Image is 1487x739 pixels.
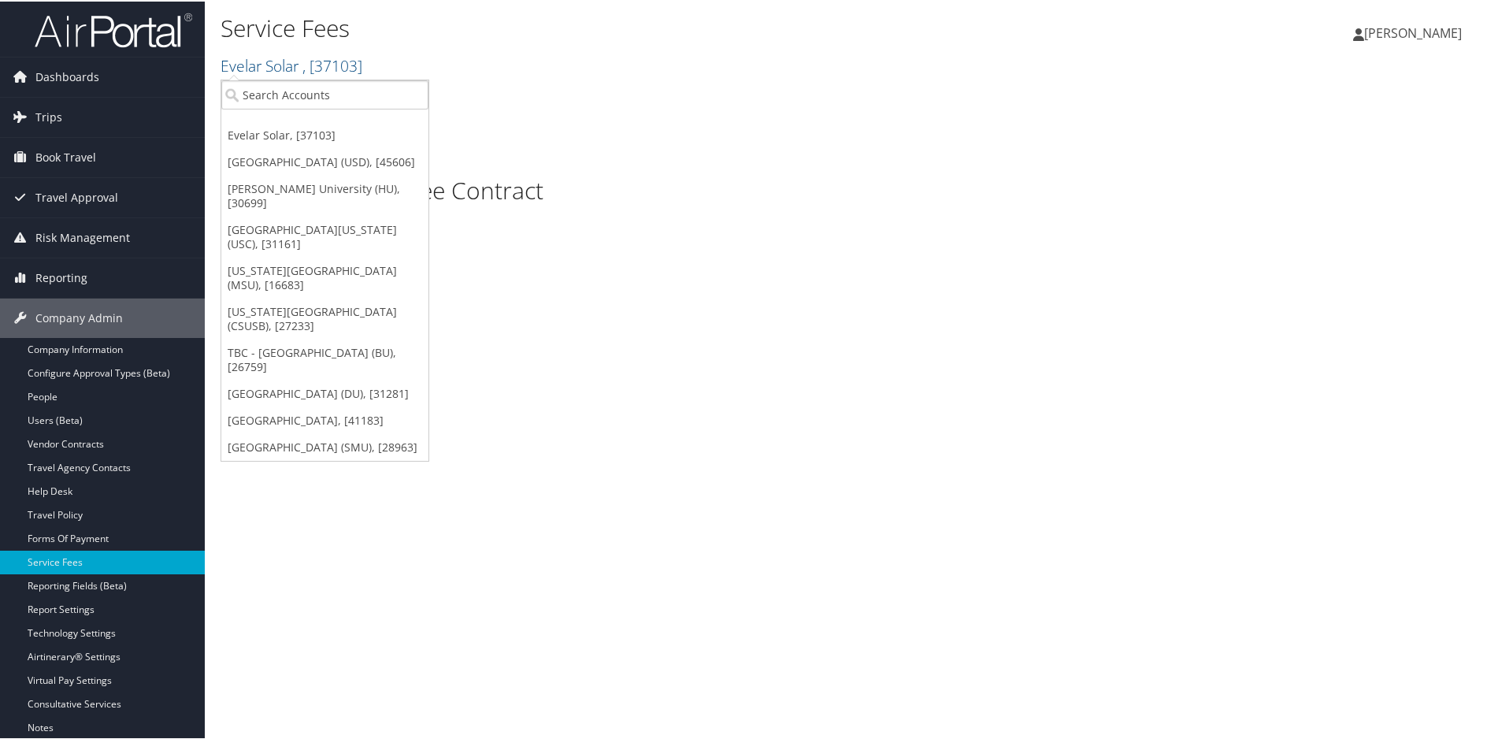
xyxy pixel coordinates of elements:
a: TBC - [GEOGRAPHIC_DATA] (BU), [26759] [221,338,428,379]
a: Evelar Solar [221,54,362,75]
a: [GEOGRAPHIC_DATA] (DU), [31281] [221,379,428,406]
span: , [ 37103 ] [302,54,362,75]
a: [GEOGRAPHIC_DATA][US_STATE] (USC), [31161] [221,215,428,256]
span: Company Admin [35,297,123,336]
a: [PERSON_NAME] [1353,8,1478,55]
a: Evelar Solar, [37103] [221,121,428,147]
a: [GEOGRAPHIC_DATA], [41183] [221,406,428,433]
span: Dashboards [35,56,99,95]
h1: No Active Service Fee Contract [221,173,1478,206]
span: Book Travel [35,136,96,176]
a: [US_STATE][GEOGRAPHIC_DATA] (MSU), [16683] [221,256,428,297]
span: Travel Approval [35,176,118,216]
span: Risk Management [35,217,130,256]
a: [PERSON_NAME] University (HU), [30699] [221,174,428,215]
span: Reporting [35,257,87,296]
img: airportal-logo.png [35,10,192,47]
h1: Service Fees [221,10,1059,43]
a: [GEOGRAPHIC_DATA] (SMU), [28963] [221,433,428,459]
span: Trips [35,96,62,136]
input: Search Accounts [221,79,428,108]
span: [PERSON_NAME] [1364,23,1462,40]
a: [GEOGRAPHIC_DATA] (USD), [45606] [221,147,428,174]
a: [US_STATE][GEOGRAPHIC_DATA] (CSUSB), [27233] [221,297,428,338]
